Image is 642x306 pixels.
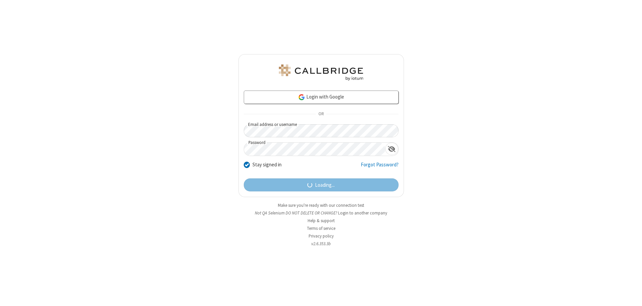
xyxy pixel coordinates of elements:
li: v2.6.353.3b [238,241,404,247]
div: Show password [385,143,398,155]
li: Not QA Selenium DO NOT DELETE OR CHANGE? [238,210,404,216]
a: Privacy policy [309,233,334,239]
img: QA Selenium DO NOT DELETE OR CHANGE [278,64,364,81]
a: Login with Google [244,91,399,104]
input: Email address or username [244,124,399,137]
span: OR [316,110,326,119]
label: Stay signed in [252,161,282,169]
span: Loading... [315,181,335,189]
img: google-icon.png [298,94,305,101]
a: Forgot Password? [361,161,399,174]
a: Help & support [308,218,335,223]
a: Terms of service [307,225,335,231]
button: Login to another company [338,210,387,216]
a: Make sure you're ready with our connection test [278,202,364,208]
input: Password [244,143,385,156]
button: Loading... [244,178,399,192]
